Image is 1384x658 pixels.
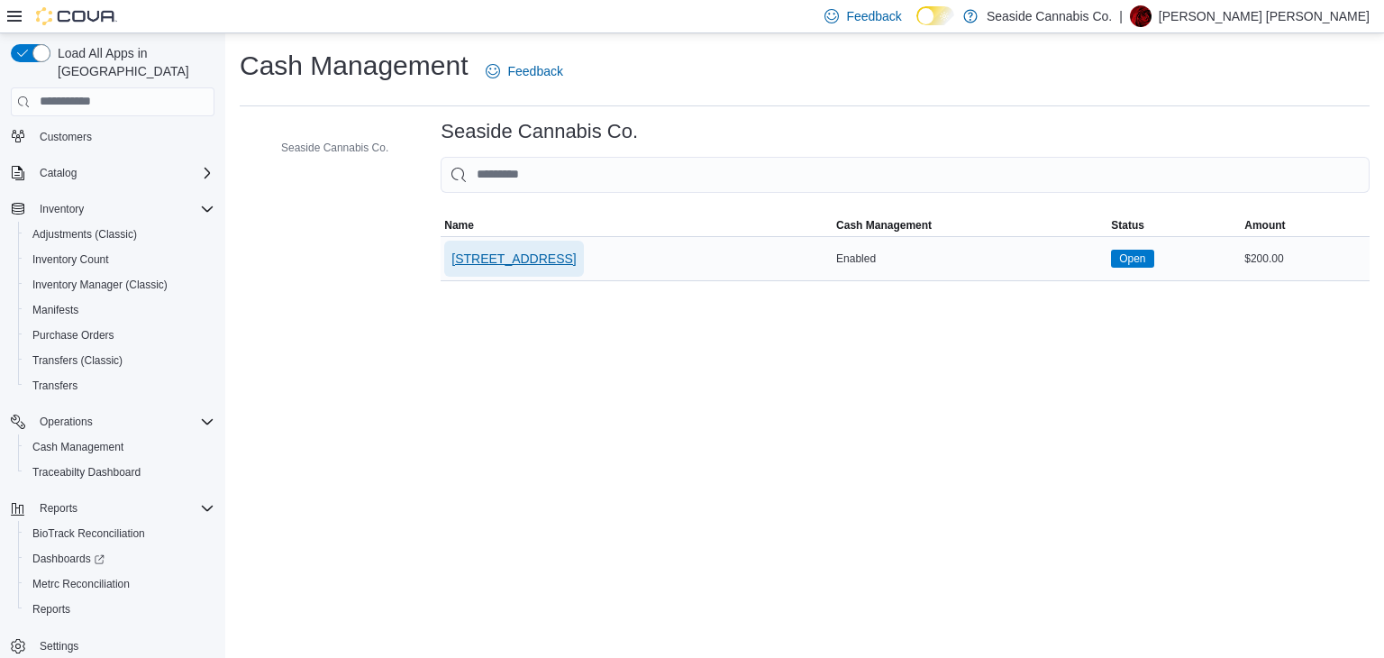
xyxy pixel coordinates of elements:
span: Manifests [25,299,214,321]
span: Customers [32,125,214,148]
span: Adjustments (Classic) [32,227,137,242]
button: Purchase Orders [18,323,222,348]
button: Cash Management [833,215,1107,236]
span: Traceabilty Dashboard [25,462,214,483]
button: Status [1107,215,1241,236]
button: Seaside Cannabis Co. [256,137,396,159]
a: Reports [25,599,77,620]
p: [PERSON_NAME] [PERSON_NAME] [1159,5,1370,27]
p: Seaside Cannabis Co. [987,5,1112,27]
button: Traceabilty Dashboard [18,460,222,485]
div: $200.00 [1241,248,1370,270]
button: Cash Management [18,434,222,460]
button: Metrc Reconciliation [18,571,222,597]
span: Catalog [40,166,77,180]
span: Amount [1244,218,1285,233]
button: Inventory [4,196,222,222]
button: Customers [4,123,222,150]
span: Transfers [25,375,214,397]
span: Reports [25,599,214,620]
button: Reports [18,597,222,622]
button: Adjustments (Classic) [18,222,222,247]
a: Transfers (Classic) [25,350,130,371]
span: [STREET_ADDRESS] [451,250,576,268]
button: Operations [4,409,222,434]
a: Cash Management [25,436,131,458]
span: Inventory Manager (Classic) [32,278,168,292]
span: Cash Management [32,440,123,454]
span: Cash Management [836,218,932,233]
span: Inventory Manager (Classic) [25,274,214,296]
button: Inventory [32,198,91,220]
span: Reports [32,498,214,519]
span: Open [1111,250,1153,268]
button: Catalog [32,162,84,184]
h1: Cash Management [240,48,468,84]
button: Inventory Manager (Classic) [18,272,222,297]
span: Manifests [32,303,78,317]
span: Settings [40,639,78,653]
span: Dashboards [32,552,105,566]
a: Metrc Reconciliation [25,573,137,595]
span: Inventory Count [32,252,109,267]
a: Manifests [25,299,86,321]
span: Transfers [32,379,77,393]
a: Dashboards [18,546,222,571]
a: Inventory Manager (Classic) [25,274,175,296]
span: Dark Mode [916,25,917,26]
span: Operations [32,411,214,433]
span: Reports [40,501,77,516]
span: Reports [32,602,70,617]
span: Feedback [507,62,562,80]
button: Reports [32,498,85,519]
span: Seaside Cannabis Co. [281,141,388,155]
img: Cova [36,7,117,25]
button: Transfers [18,373,222,398]
button: Manifests [18,297,222,323]
button: [STREET_ADDRESS] [444,241,583,277]
a: Customers [32,126,99,148]
span: Dashboards [25,548,214,570]
h3: Seaside Cannabis Co. [441,121,638,142]
a: BioTrack Reconciliation [25,523,152,544]
a: Settings [32,635,86,657]
a: Traceabilty Dashboard [25,462,148,483]
span: BioTrack Reconciliation [32,526,145,541]
div: Enabled [833,248,1107,270]
button: Transfers (Classic) [18,348,222,373]
a: Inventory Count [25,249,116,270]
button: Operations [32,411,100,433]
button: Inventory Count [18,247,222,272]
span: Load All Apps in [GEOGRAPHIC_DATA] [50,44,214,80]
span: Inventory Count [25,249,214,270]
span: Operations [40,415,93,429]
span: Open [1119,251,1145,267]
span: Customers [40,130,92,144]
a: Dashboards [25,548,112,570]
span: Settings [32,635,214,657]
span: Inventory [40,202,84,216]
span: Feedback [846,7,901,25]
span: Purchase Orders [25,324,214,346]
p: | [1119,5,1123,27]
button: Reports [4,496,222,521]
input: Dark Mode [916,6,954,25]
span: Traceabilty Dashboard [32,465,141,480]
a: Feedback [478,53,569,89]
a: Adjustments (Classic) [25,224,144,245]
span: BioTrack Reconciliation [25,523,214,544]
button: Amount [1241,215,1370,236]
span: Transfers (Classic) [25,350,214,371]
span: Adjustments (Classic) [25,224,214,245]
span: Purchase Orders [32,328,114,343]
input: This is a search bar. As you type, the results lower in the page will automatically filter. [441,157,1370,193]
div: Rose Ann Lindquist [1130,5,1152,27]
button: BioTrack Reconciliation [18,521,222,546]
button: Name [441,215,833,236]
a: Purchase Orders [25,324,122,346]
span: Transfers (Classic) [32,353,123,368]
span: Cash Management [25,436,214,458]
span: Inventory [32,198,214,220]
span: Status [1111,218,1144,233]
span: Catalog [32,162,214,184]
